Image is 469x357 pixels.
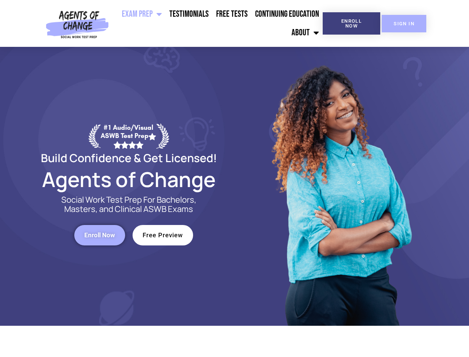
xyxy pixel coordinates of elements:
[74,225,125,245] a: Enroll Now
[166,5,212,23] a: Testimonials
[266,47,415,326] img: Website Image 1 (1)
[101,123,156,148] div: #1 Audio/Visual ASWB Test Prep
[118,5,166,23] a: Exam Prep
[133,225,193,245] a: Free Preview
[382,15,426,32] a: SIGN IN
[112,5,323,42] nav: Menu
[23,171,235,188] h2: Agents of Change
[53,195,205,214] p: Social Work Test Prep For Bachelors, Masters, and Clinical ASWB Exams
[23,152,235,163] h2: Build Confidence & Get Licensed!
[251,5,323,23] a: Continuing Education
[212,5,251,23] a: Free Tests
[394,21,414,26] span: SIGN IN
[143,232,183,238] span: Free Preview
[323,12,380,35] a: Enroll Now
[335,19,368,28] span: Enroll Now
[84,232,115,238] span: Enroll Now
[288,23,323,42] a: About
